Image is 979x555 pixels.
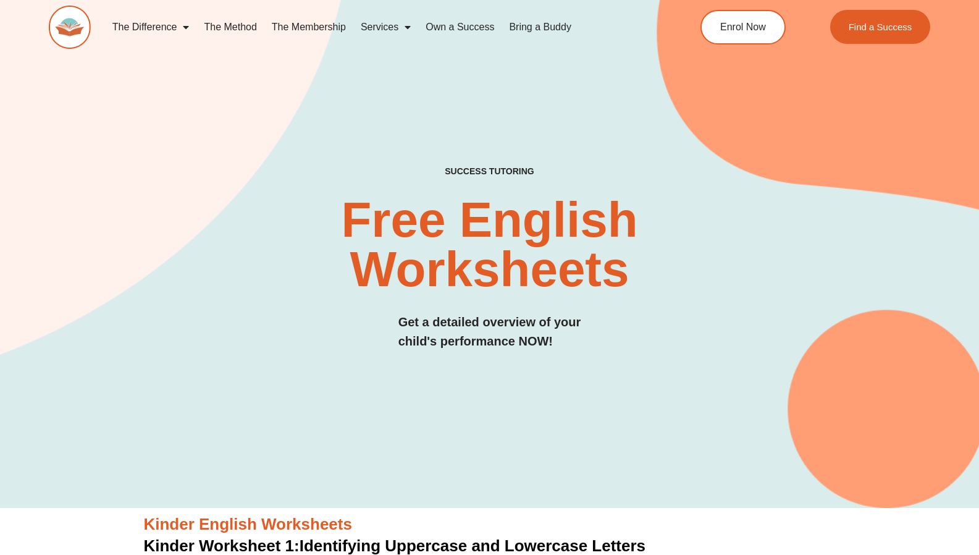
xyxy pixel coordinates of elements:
span: Find a Success [848,22,912,32]
a: Enrol Now [700,10,786,44]
a: The Method [196,13,264,41]
a: Own a Success [418,13,502,41]
span: Kinder Worksheet 1: [144,536,300,555]
span: Enrol Now [720,22,766,32]
a: Find a Success [830,10,930,44]
a: Bring a Buddy [502,13,579,41]
a: Kinder Worksheet 1:Identifying Uppercase and Lowercase Letters [144,536,646,555]
a: The Difference [105,13,197,41]
h2: Free English Worksheets​ [199,195,780,294]
nav: Menu [105,13,650,41]
h4: SUCCESS TUTORING​ [359,166,620,177]
h3: Get a detailed overview of your child's performance NOW! [398,313,581,351]
h3: Kinder English Worksheets [144,514,836,535]
a: Services [353,13,418,41]
a: The Membership [264,13,353,41]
